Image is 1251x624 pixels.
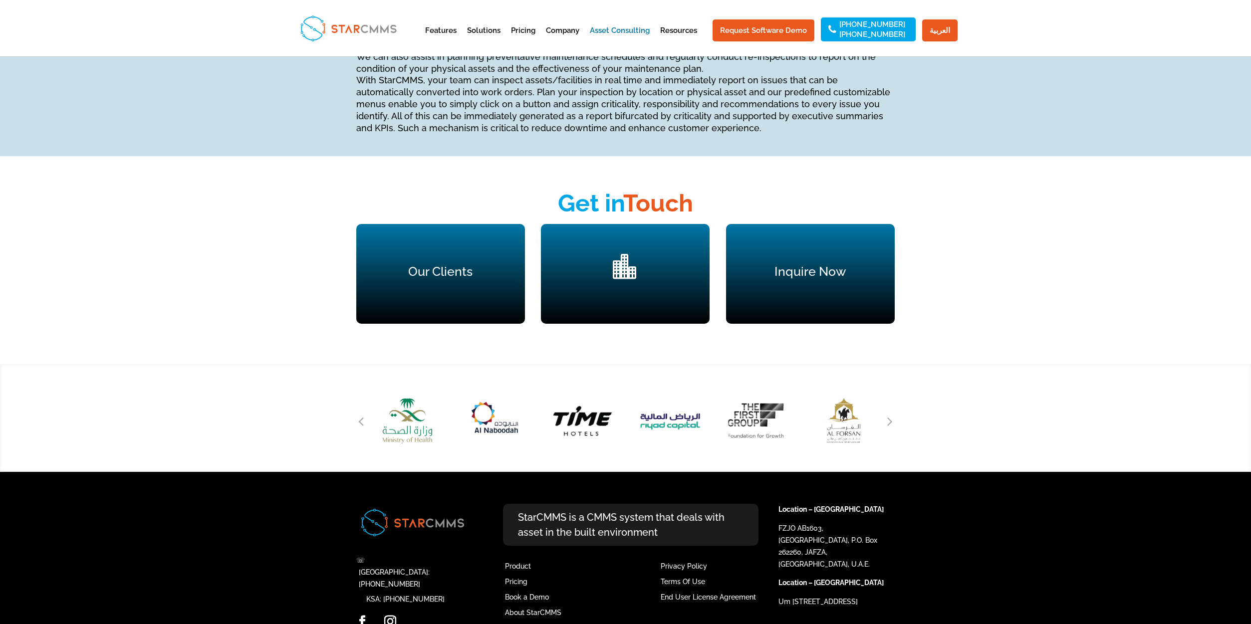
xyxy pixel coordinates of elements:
[366,595,445,603] a: KSA: [PHONE_NUMBER]
[503,504,758,546] p: StarCMMS is a CMMS system that deals with asset in the built environment
[505,562,531,570] a: Product
[839,31,905,38] a: [PHONE_NUMBER]
[778,596,891,608] p: Um [STREET_ADDRESS]
[467,27,500,51] a: Solutions
[456,385,533,456] div: 2 / 51
[546,27,579,51] a: Company
[369,385,446,456] img: Ministry Of Health Logo
[631,385,708,456] img: Riyad Capital
[661,578,705,586] a: Terms Of Use
[369,385,446,456] div: 1 / 51
[718,385,795,456] div: 5 / 51
[778,523,891,577] p: FZJO AB1603, [GEOGRAPHIC_DATA], P.O. Box 262260, JAFZA, [GEOGRAPHIC_DATA], U.A.E.
[726,265,895,283] h4: Inquire Now
[660,27,697,51] a: Resources
[661,562,707,570] a: Privacy Policy
[356,51,895,134] div: We can also assist in planning preventative maintenance schedules and regularly conduct re-inspec...
[543,385,621,456] div: 3 / 51
[505,578,527,586] a: Pricing
[778,579,884,587] strong: Location – [GEOGRAPHIC_DATA]
[511,27,535,51] a: Pricing
[296,11,401,45] img: StarCMMS
[805,385,883,456] div: 6 / 51
[558,189,623,217] span: Get in
[356,504,469,541] img: Image
[613,254,638,279] span: 
[631,385,708,456] div: 4 / 51
[623,189,693,217] span: Touch
[922,19,958,41] a: العربية
[543,385,621,456] img: Time Hotels
[839,21,905,28] a: [PHONE_NUMBER]
[778,505,884,513] strong: Location – [GEOGRAPHIC_DATA]
[713,19,814,41] a: Request Software Demo
[356,265,525,283] h4: Our Clients
[359,568,430,588] a: [GEOGRAPHIC_DATA]: [PHONE_NUMBER]
[805,385,883,456] img: AL Forsan Logo
[661,593,756,601] a: End User License Agreement
[505,593,549,601] a: Book a Demo
[1080,516,1251,624] iframe: Chat Widget
[505,609,561,617] a: About StarCMMS
[356,556,365,564] span: ☏
[425,27,457,51] a: Features
[590,27,650,51] a: Asset Consulting
[718,385,795,456] img: The First Group Logo
[456,385,533,456] img: Al Naboodah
